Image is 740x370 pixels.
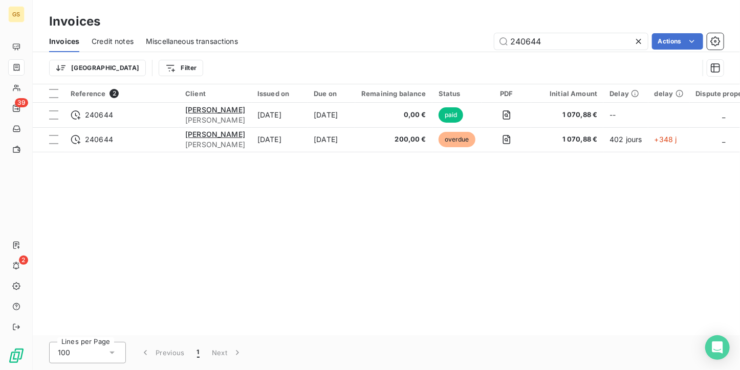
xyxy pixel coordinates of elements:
span: 240644 [85,134,113,145]
span: 39 [15,98,28,107]
td: [DATE] [251,127,308,152]
span: _ [722,135,725,144]
div: Initial Amount [537,89,597,98]
td: [DATE] [308,103,355,127]
span: 0,00 € [361,110,426,120]
button: Actions [652,33,703,50]
span: paid [439,107,464,123]
span: 2 [110,89,119,98]
span: 100 [58,348,70,358]
span: [PERSON_NAME] [185,105,245,114]
div: Client [185,89,245,98]
button: Previous [134,342,191,363]
img: Logo LeanPay [8,348,25,364]
div: PDF [488,89,525,98]
span: 1 070,88 € [537,134,597,145]
div: delay [655,89,684,98]
td: 402 jours [603,127,648,152]
td: [DATE] [308,127,355,152]
div: Open Intercom Messenger [705,335,730,360]
div: Delay [610,89,642,98]
span: Credit notes [92,36,134,47]
button: Filter [159,60,203,76]
div: GS [8,6,25,22]
div: Remaining balance [361,89,426,98]
button: [GEOGRAPHIC_DATA] [49,60,146,76]
div: Status [439,89,475,98]
td: [DATE] [251,103,308,127]
span: +348 j [655,135,677,144]
span: 1 070,88 € [537,110,597,120]
span: _ [722,110,725,119]
span: Invoices [49,36,79,47]
button: 1 [191,342,206,363]
td: -- [603,103,648,127]
span: [PERSON_NAME] [185,130,245,138]
span: [PERSON_NAME] [185,115,245,125]
span: 1 [197,348,200,358]
button: Next [206,342,249,363]
span: overdue [439,132,475,147]
span: [PERSON_NAME] [185,140,245,150]
h3: Invoices [49,12,100,31]
div: Due on [314,89,349,98]
input: Search [494,33,648,50]
span: 200,00 € [361,134,426,145]
span: 240644 [85,110,113,120]
span: Reference [71,89,105,98]
div: Issued on [257,89,301,98]
span: Miscellaneous transactions [146,36,238,47]
span: 2 [19,256,28,265]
